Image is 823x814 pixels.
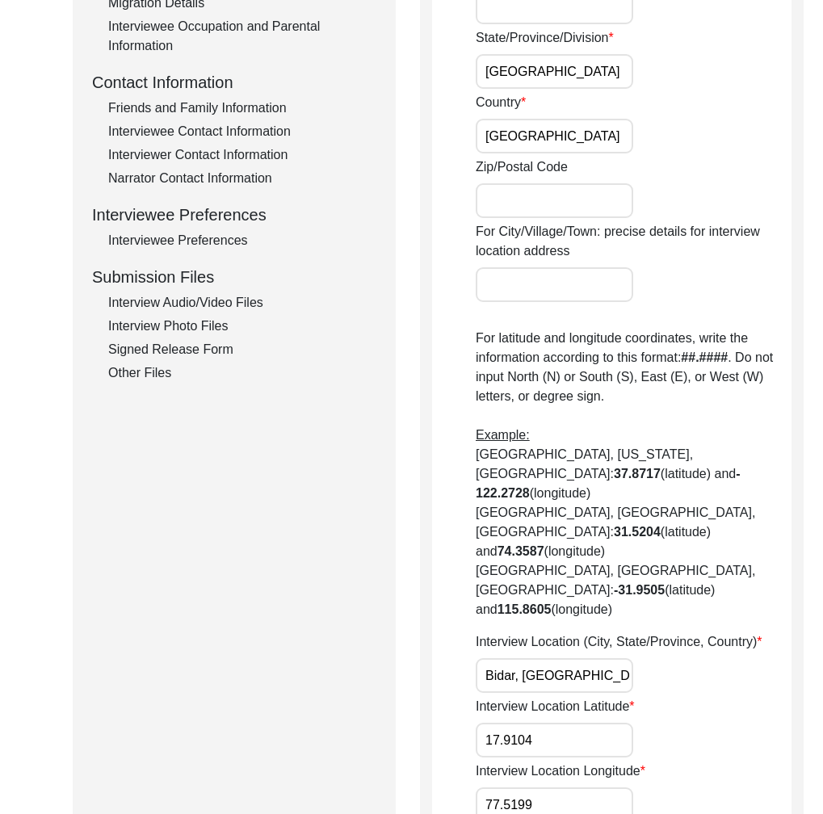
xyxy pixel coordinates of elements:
div: Friends and Family Information [108,99,376,118]
div: Interviewer Contact Information [108,145,376,165]
b: 74.3587 [498,544,544,558]
label: Interview Location Longitude [476,762,645,781]
label: Interview Location Latitude [476,697,635,716]
div: Submission Files [92,265,376,289]
div: Interviewee Contact Information [108,122,376,141]
b: ##.#### [681,350,728,364]
div: Interview Photo Files [108,317,376,336]
div: Interview Audio/Video Files [108,293,376,313]
label: Zip/Postal Code [476,157,568,177]
div: Contact Information [92,70,376,94]
div: Interviewee Preferences [108,231,376,250]
label: Country [476,93,526,112]
p: For latitude and longitude coordinates, write the information according to this format: . Do not ... [476,329,792,619]
b: 31.5204 [614,525,661,539]
label: Interview Location (City, State/Province, Country) [476,632,762,652]
label: State/Province/Division [476,28,614,48]
span: Example: [476,428,530,442]
b: -31.9505 [614,583,665,597]
div: Interviewee Occupation and Parental Information [108,17,376,56]
div: Interviewee Preferences [92,203,376,227]
b: 37.8717 [614,467,661,480]
label: For City/Village/Town: precise details for interview location address [476,222,792,261]
div: Other Files [108,363,376,383]
div: Narrator Contact Information [108,169,376,188]
b: 115.8605 [498,602,552,616]
div: Signed Release Form [108,340,376,359]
